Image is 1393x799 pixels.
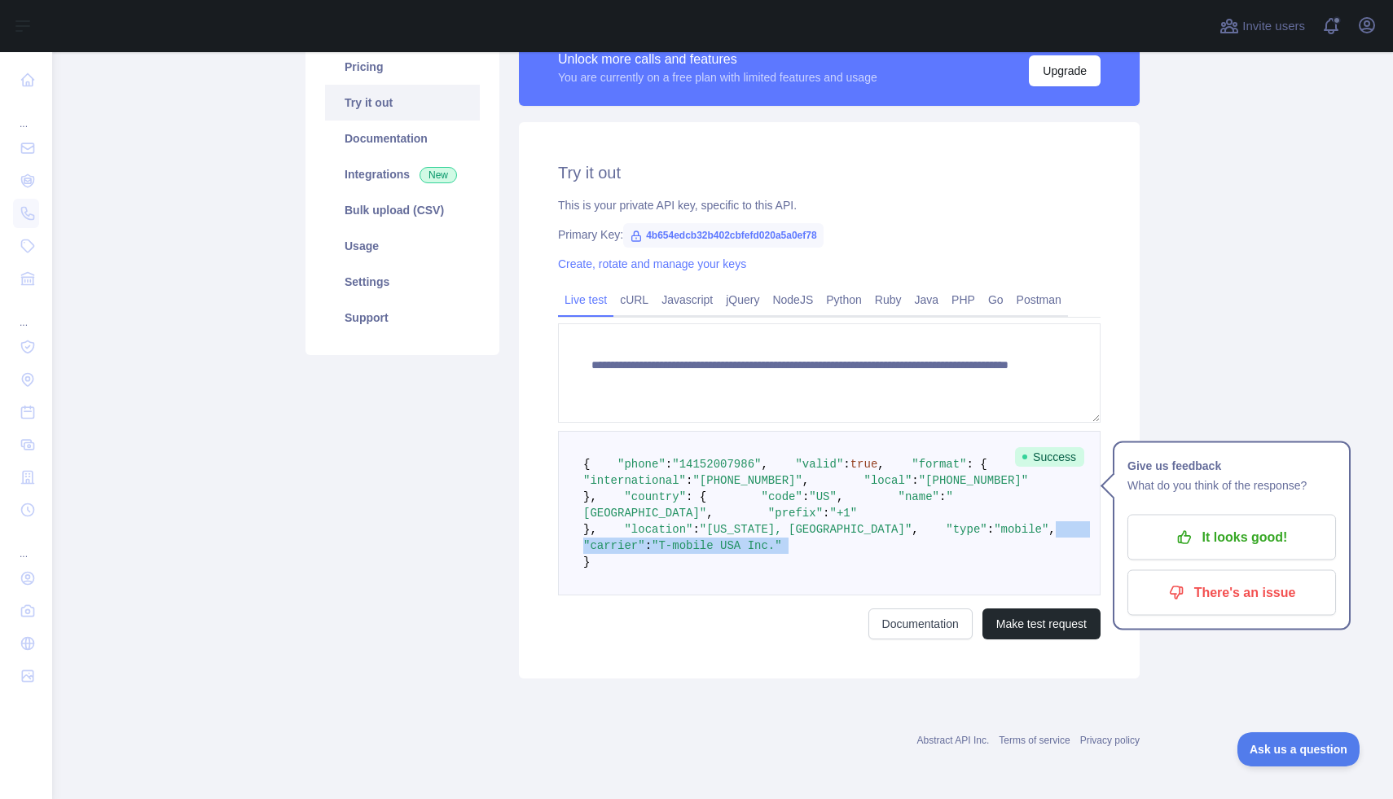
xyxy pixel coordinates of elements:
span: Invite users [1242,17,1305,36]
span: , [802,474,809,487]
a: Try it out [325,85,480,121]
span: "carrier" [583,539,645,552]
a: Integrations New [325,156,480,192]
a: Postman [1010,287,1068,313]
a: Support [325,300,480,336]
a: Documentation [325,121,480,156]
button: Make test request [982,608,1101,639]
span: "[PHONE_NUMBER]" [692,474,802,487]
span: : [987,523,994,536]
a: Bulk upload (CSV) [325,192,480,228]
span: "T-mobile USA Inc." [652,539,782,552]
span: "format" [912,458,966,471]
span: "mobile" [994,523,1048,536]
span: } [583,555,590,569]
span: "local" [863,474,912,487]
span: }, [583,490,597,503]
div: ... [13,296,39,329]
span: Success [1015,447,1084,467]
span: , [706,507,713,520]
a: Pricing [325,49,480,85]
span: : [912,474,918,487]
span: }, [583,523,597,536]
span: : [686,474,692,487]
a: NodeJS [766,287,820,313]
h1: Give us feedback [1127,456,1336,476]
iframe: Toggle Customer Support [1237,732,1360,766]
a: Documentation [868,608,973,639]
button: Invite users [1216,13,1308,39]
p: What do you think of the response? [1127,476,1336,495]
span: true [850,458,878,471]
a: Go [982,287,1010,313]
span: : { [686,490,706,503]
span: "country" [624,490,686,503]
a: Settings [325,264,480,300]
span: "name" [899,490,939,503]
span: : { [967,458,987,471]
span: : [939,490,946,503]
span: : [645,539,652,552]
span: { [583,458,590,471]
a: Usage [325,228,480,264]
span: , [912,523,918,536]
span: : [692,523,699,536]
div: Unlock more calls and features [558,50,877,69]
span: , [877,458,884,471]
span: : [843,458,850,471]
span: "type" [946,523,987,536]
span: : [802,490,809,503]
a: Java [908,287,946,313]
div: You are currently on a free plan with limited features and usage [558,69,877,86]
a: Live test [558,287,613,313]
h2: Try it out [558,161,1101,184]
div: Primary Key: [558,226,1101,243]
span: "valid" [795,458,843,471]
span: "US" [809,490,837,503]
a: Python [820,287,868,313]
div: ... [13,528,39,560]
span: , [1048,523,1055,536]
a: Create, rotate and manage your keys [558,257,746,270]
span: "[US_STATE], [GEOGRAPHIC_DATA]" [700,523,912,536]
span: : [823,507,829,520]
div: This is your private API key, specific to this API. [558,197,1101,213]
span: "international" [583,474,686,487]
button: Upgrade [1029,55,1101,86]
span: : [666,458,672,471]
span: "phone" [617,458,666,471]
a: cURL [613,287,655,313]
span: "prefix" [768,507,823,520]
a: Privacy policy [1080,735,1140,746]
span: "14152007986" [672,458,761,471]
span: , [837,490,843,503]
a: Terms of service [999,735,1070,746]
span: , [761,458,767,471]
span: "+1" [829,507,857,520]
a: Abstract API Inc. [917,735,990,746]
span: "[PHONE_NUMBER]" [919,474,1028,487]
a: Javascript [655,287,719,313]
span: New [420,167,457,183]
div: ... [13,98,39,130]
span: "location" [624,523,692,536]
a: Ruby [868,287,908,313]
span: "code" [761,490,802,503]
a: PHP [945,287,982,313]
a: jQuery [719,287,766,313]
span: 4b654edcb32b402cbfefd020a5a0ef78 [623,223,823,248]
